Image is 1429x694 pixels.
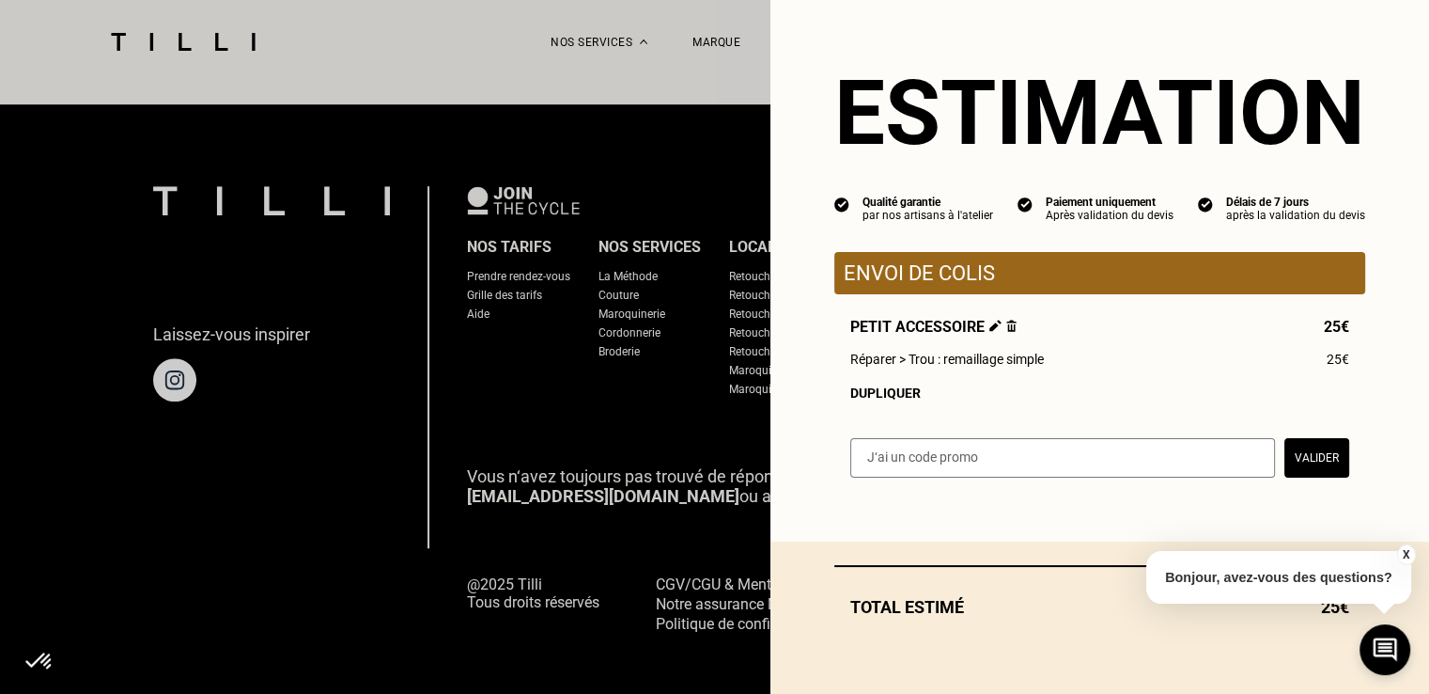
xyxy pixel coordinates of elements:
section: Estimation [834,60,1365,166]
div: Après validation du devis [1046,209,1173,222]
img: Éditer [989,320,1002,332]
p: Envoi de colis [844,261,1356,285]
button: Valider [1284,438,1349,478]
img: Supprimer [1006,320,1017,332]
div: Dupliquer [850,386,1349,401]
div: Total estimé [834,597,1365,617]
input: J‘ai un code promo [850,438,1275,478]
img: icon list info [1198,196,1213,213]
div: Qualité garantie [862,196,993,209]
img: icon list info [1017,196,1033,213]
p: Bonjour, avez-vous des questions? [1146,551,1411,604]
div: par nos artisans à l'atelier [862,209,993,222]
div: après la validation du devis [1226,209,1365,222]
span: 25€ [1327,352,1349,367]
div: Délais de 7 jours [1226,196,1365,209]
span: 25€ [1324,318,1349,336]
img: icon list info [834,196,849,213]
button: X [1396,544,1415,565]
span: Réparer > Trou : remaillage simple [850,352,1044,367]
span: Petit accessoire [850,318,1017,336]
div: Paiement uniquement [1046,196,1173,209]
